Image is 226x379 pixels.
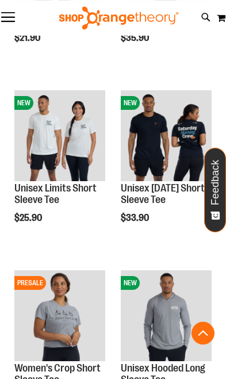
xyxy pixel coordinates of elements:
[121,96,140,110] span: NEW
[14,96,33,110] span: NEW
[14,90,105,181] img: Image of Unisex BB Limits Tee
[204,147,226,232] button: Feedback - Show survey
[14,276,46,290] span: PRESALE
[121,270,212,363] a: Image of Unisex Hooded LS TeeNEW
[14,90,105,183] a: Image of Unisex BB Limits TeeNEW
[14,270,105,363] a: Image of Womens Crop TeePRESALE
[14,270,105,361] img: Image of Womens Crop Tee
[9,85,111,252] div: product
[115,85,217,252] div: product
[121,270,212,361] img: Image of Unisex Hooded LS Tee
[121,182,205,205] a: Unisex [DATE] Short Sleeve Tee
[191,321,214,344] button: Back To Top
[121,90,212,183] a: Image of Unisex Saturday TeeNEW
[210,159,221,205] span: Feedback
[121,213,151,223] span: $33.90
[14,213,44,223] span: $25.90
[121,276,140,290] span: NEW
[121,90,212,181] img: Image of Unisex Saturday Tee
[58,6,180,29] img: Shop Orangetheory
[121,33,151,43] span: $35.90
[14,182,97,205] a: Unisex Limits Short Sleeve Tee
[14,33,42,43] span: $21.90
